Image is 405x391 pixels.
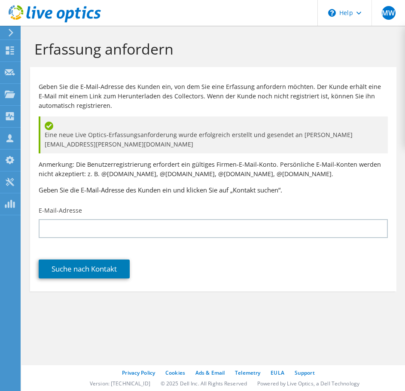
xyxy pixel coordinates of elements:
h1: Erfassung anfordern [34,40,388,58]
h3: Geben Sie die E-Mail-Adresse des Kunden ein und klicken Sie auf „Kontakt suchen“. [39,185,388,195]
a: Cookies [165,369,185,376]
li: © 2025 Dell Inc. All Rights Reserved [161,380,247,387]
a: Privacy Policy [122,369,155,376]
p: Geben Sie die E-Mail-Adresse des Kunden ein, von dem Sie eine Erfassung anfordern möchten. Der Ku... [39,82,388,110]
a: Support [295,369,315,376]
svg: \n [328,9,336,17]
p: Anmerkung: Die Benutzerregistrierung erfordert ein gültiges Firmen-E-Mail-Konto. Persönliche E-Ma... [39,160,388,179]
li: Powered by Live Optics, a Dell Technology [257,380,359,387]
span: MW [382,6,396,20]
li: Version: [TECHNICAL_ID] [90,380,150,387]
a: Suche nach Kontakt [39,260,130,278]
span: Eine neue Live Optics-Erfassungsanforderung wurde erfolgreich erstellt und gesendet an [PERSON_NA... [45,130,384,149]
label: E-Mail-Adresse [39,206,82,215]
a: Ads & Email [195,369,225,376]
a: Telemetry [235,369,260,376]
a: EULA [271,369,284,376]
